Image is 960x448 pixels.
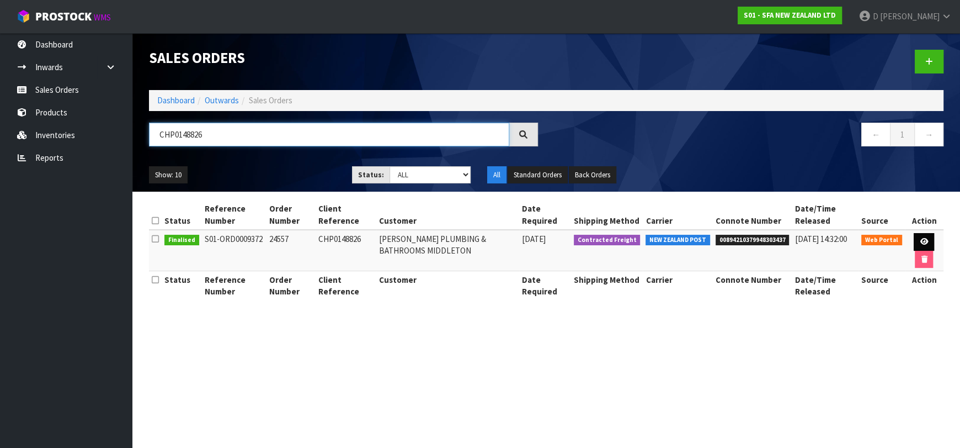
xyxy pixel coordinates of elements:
th: Date Required [519,200,571,230]
span: Sales Orders [249,95,292,106]
span: NEW ZEALAND POST [646,235,710,246]
button: Standard Orders [508,166,568,184]
span: [DATE] [522,234,546,244]
th: Status [162,271,202,301]
td: CHP0148826 [316,230,376,271]
th: Date/Time Released [792,271,858,301]
td: 24557 [266,230,316,271]
span: [DATE] 14:32:00 [794,234,846,244]
th: Reference Number [202,200,267,230]
th: Source [858,200,905,230]
button: All [487,166,506,184]
th: Order Number [266,200,316,230]
a: Dashboard [157,95,195,106]
th: Client Reference [316,271,376,301]
td: S01-ORD0009372 [202,230,267,271]
button: Show: 10 [149,166,188,184]
nav: Page navigation [554,123,943,150]
th: Action [905,271,943,301]
img: cube-alt.png [17,9,30,23]
th: Shipping Method [571,271,643,301]
span: Contracted Freight [574,235,641,246]
strong: Status: [358,170,384,180]
span: [PERSON_NAME] [880,11,940,22]
span: D [873,11,878,22]
span: 00894210379948303437 [716,235,790,246]
strong: S01 - SFA NEW ZEALAND LTD [744,10,836,20]
th: Reference Number [202,271,267,301]
th: Action [905,200,943,230]
th: Shipping Method [571,200,643,230]
a: Outwards [205,95,239,106]
th: Status [162,200,202,230]
a: → [914,123,943,146]
td: [PERSON_NAME] PLUMBING & BATHROOMS MIDDLETON [376,230,519,271]
th: Date Required [519,271,571,301]
th: Carrier [643,200,713,230]
a: 1 [890,123,915,146]
th: Date/Time Released [792,200,858,230]
span: Finalised [164,235,199,246]
span: Web Portal [861,235,902,246]
span: ProStock [35,9,92,24]
th: Client Reference [316,200,376,230]
th: Customer [376,200,519,230]
button: Back Orders [569,166,616,184]
th: Connote Number [713,271,792,301]
a: ← [861,123,890,146]
small: WMS [94,12,111,23]
th: Source [858,271,905,301]
th: Order Number [266,271,316,301]
h1: Sales Orders [149,50,538,66]
input: Search sales orders [149,123,509,146]
th: Connote Number [713,200,792,230]
th: Carrier [643,271,713,301]
th: Customer [376,271,519,301]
